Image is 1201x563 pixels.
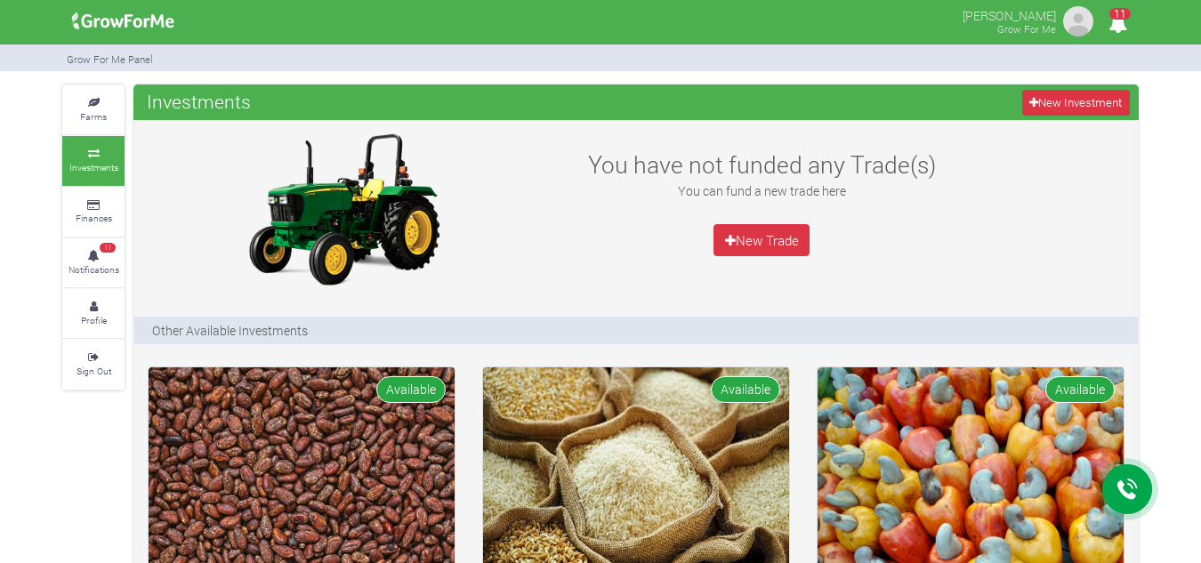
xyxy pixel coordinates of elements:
img: growforme image [66,4,181,39]
img: growforme image [232,129,455,289]
span: Available [376,376,446,402]
span: 11 [1109,8,1131,20]
small: Grow For Me Panel [67,52,153,66]
span: Investments [142,84,255,119]
a: Profile [62,289,125,338]
h3: You have not funded any Trade(s) [568,150,955,179]
img: growforme image [1060,4,1096,39]
a: Investments [62,136,125,185]
span: 11 [100,243,116,253]
small: Notifications [69,263,119,276]
span: Available [711,376,780,402]
a: Sign Out [62,340,125,389]
small: Profile [81,314,107,326]
small: Sign Out [77,365,111,377]
p: You can fund a new trade here [568,181,955,200]
p: Other Available Investments [152,321,308,340]
span: Available [1045,376,1115,402]
p: [PERSON_NAME] [963,4,1056,25]
a: 11 Notifications [62,238,125,287]
a: Finances [62,188,125,237]
small: Farms [80,110,107,123]
a: New Investment [1022,90,1130,116]
small: Finances [76,212,112,224]
a: 11 [1100,17,1135,34]
i: Notifications [1100,4,1135,44]
small: Investments [69,161,118,173]
small: Grow For Me [997,22,1056,36]
a: New Trade [713,224,810,256]
a: Farms [62,85,125,134]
